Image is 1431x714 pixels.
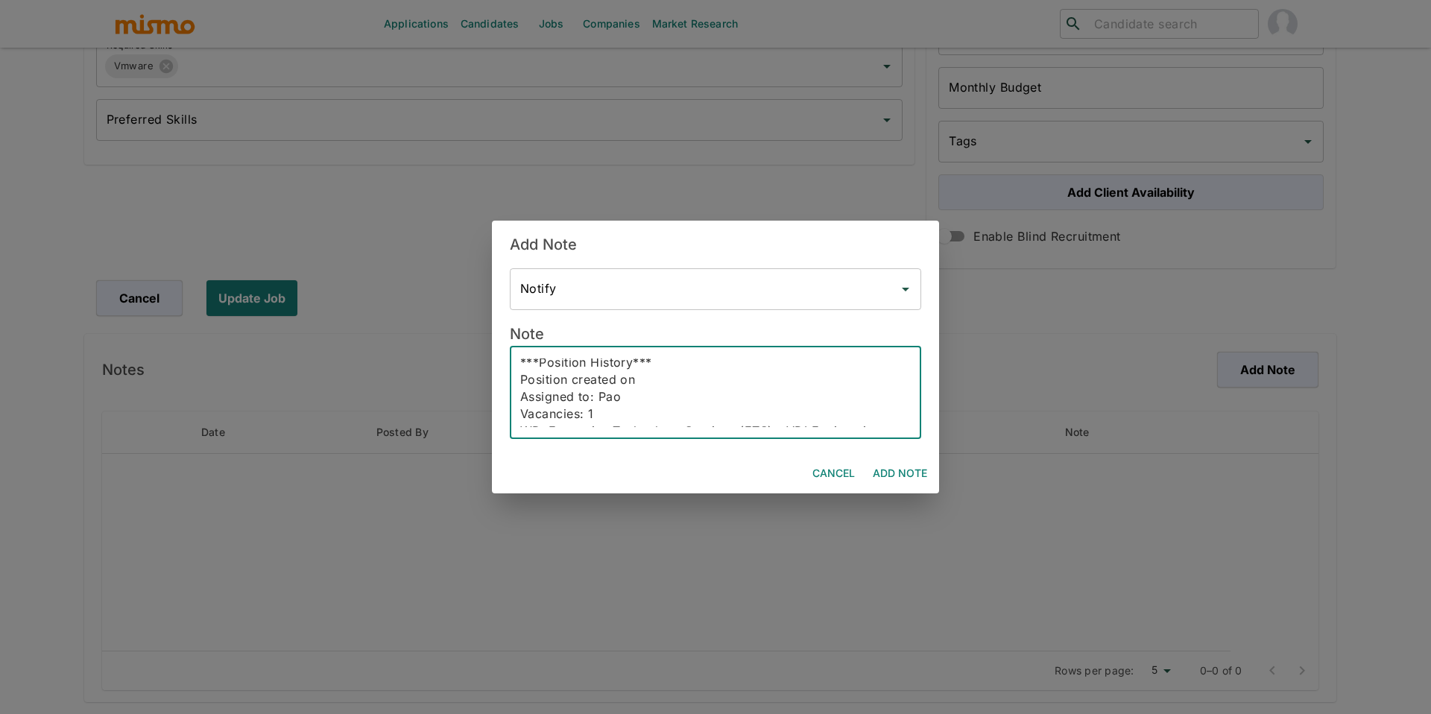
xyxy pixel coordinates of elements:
[510,325,545,343] span: Note
[806,460,861,487] button: Cancel
[895,279,916,300] button: Open
[492,221,939,268] h2: Add Note
[520,358,911,427] textarea: ***Position History*** Position created on Assigned to: Pao Vacancies: 1 WP: Enterprise Technolog...
[867,460,933,487] button: Add Note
